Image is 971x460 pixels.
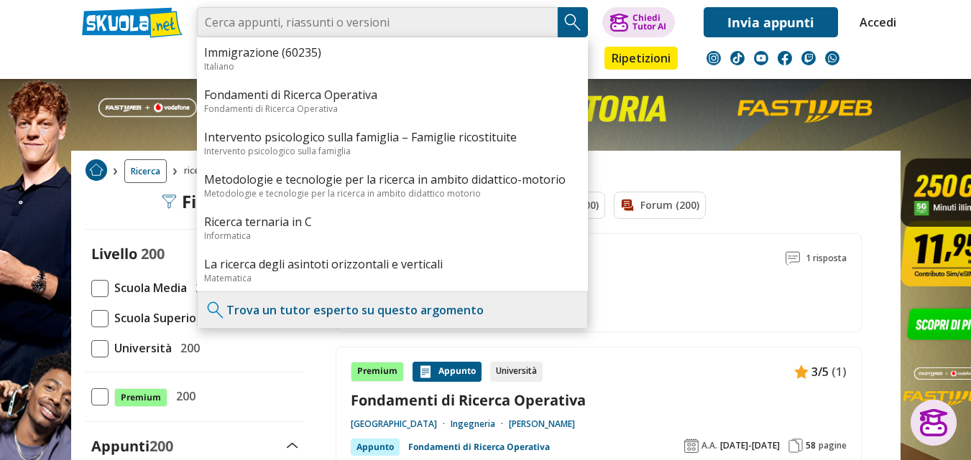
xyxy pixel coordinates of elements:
[124,159,167,183] a: Ricerca
[91,244,137,263] label: Livello
[204,187,581,200] div: Metodologie e tecnologie per la ricerca in ambito didattico motorio
[184,159,238,183] span: ricerca oms
[204,272,581,284] div: Matematica
[204,129,581,145] a: Intervento psicologico sulla famiglia – Famiglie ricostituite
[86,159,107,183] a: Home
[149,436,173,456] span: 200
[701,440,717,451] span: A.A.
[91,436,173,456] label: Appunti
[204,256,581,272] a: La ricerca degli asintoti orizzontali e verticali
[704,7,838,37] a: Invia appunti
[162,192,227,212] div: Filtra
[204,60,581,72] div: Italiano
[558,7,588,37] button: Search Button
[287,443,298,449] img: Apri e chiudi sezione
[832,362,847,381] span: (1)
[408,438,550,456] a: Fondamenti di Ricerca Operativa
[413,362,482,382] div: Appunto
[602,7,675,37] button: ChiediTutor AI
[418,365,433,379] img: Appunti contenuto
[451,418,509,430] a: Ingegneria
[175,339,200,357] span: 200
[632,14,666,31] div: Chiedi Tutor AI
[204,214,581,230] a: Ricerca ternaria in C
[707,51,721,65] img: instagram
[788,438,803,453] img: Pagine
[204,103,581,115] div: Fondamenti di Ricerca Operativa
[604,47,678,70] a: Ripetizioni
[204,44,581,60] a: Immigrazione (60235)
[684,438,699,453] img: Anno accademico
[190,278,215,297] span: 200
[162,194,176,209] img: Filtra filtri mobile
[786,251,800,266] img: Commenti lettura
[204,230,581,242] div: Informatica
[204,172,581,187] a: Metodologie e tecnologie per la ricerca in ambito didattico-motorio
[204,87,581,103] a: Fondamenti di Ricerca Operativa
[860,7,890,37] a: Accedi
[205,299,226,321] img: Trova un tutor esperto
[170,387,195,405] span: 200
[204,145,581,157] div: Intervento psicologico sulla famiglia
[351,438,400,456] div: Appunto
[114,388,167,407] span: Premium
[730,51,745,65] img: tiktok
[109,339,172,357] span: Università
[351,418,451,430] a: [GEOGRAPHIC_DATA]
[825,51,839,65] img: WhatsApp
[819,440,847,451] span: pagine
[197,7,558,37] input: Cerca appunti, riassunti o versioni
[811,362,829,381] span: 3/5
[109,278,187,297] span: Scuola Media
[351,362,404,382] div: Premium
[351,390,847,410] a: Fondamenti di Ricerca Operativa
[562,11,584,33] img: Cerca appunti, riassunti o versioni
[806,440,816,451] span: 58
[193,47,258,72] a: Appunti
[614,192,706,219] a: Forum (200)
[141,244,165,263] span: 200
[754,51,768,65] img: youtube
[509,418,575,430] a: [PERSON_NAME]
[226,302,484,318] a: Trova un tutor esperto su questo argomento
[778,51,792,65] img: facebook
[620,198,635,212] img: Forum filtro contenuto
[490,362,543,382] div: Università
[801,51,816,65] img: twitch
[806,248,847,268] span: 1 risposta
[109,309,208,327] span: Scuola Superiore
[794,365,809,379] img: Appunti contenuto
[86,159,107,181] img: Home
[720,440,780,451] span: [DATE]-[DATE]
